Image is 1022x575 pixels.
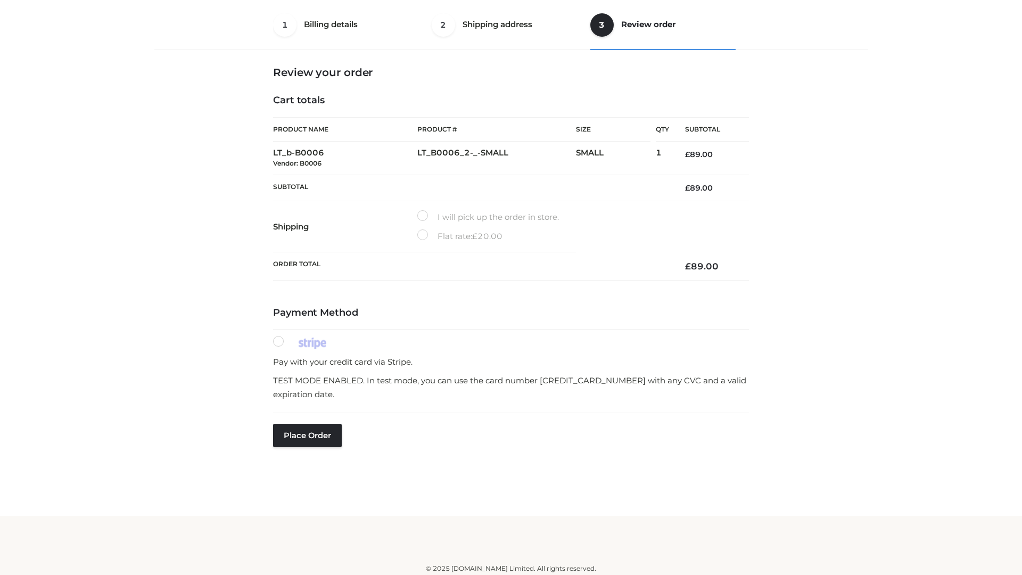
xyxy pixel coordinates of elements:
label: Flat rate: [417,229,502,243]
th: Product Name [273,117,417,142]
p: Pay with your credit card via Stripe. [273,355,749,369]
div: © 2025 [DOMAIN_NAME] Limited. All rights reserved. [158,563,864,574]
h3: Review your order [273,66,749,79]
th: Shipping [273,201,417,252]
td: LT_b-B0006 [273,142,417,175]
small: Vendor: B0006 [273,159,322,167]
th: Size [576,118,650,142]
th: Product # [417,117,576,142]
span: £ [685,183,690,193]
th: Subtotal [273,175,669,201]
p: TEST MODE ENABLED. In test mode, you can use the card number [CREDIT_CARD_NUMBER] with any CVC an... [273,374,749,401]
th: Subtotal [669,118,749,142]
td: SMALL [576,142,656,175]
td: 1 [656,142,669,175]
bdi: 89.00 [685,183,713,193]
th: Qty [656,117,669,142]
h4: Payment Method [273,307,749,319]
h4: Cart totals [273,95,749,106]
bdi: 89.00 [685,150,713,159]
span: £ [685,261,691,272]
span: £ [472,231,477,241]
button: Place order [273,424,342,447]
bdi: 89.00 [685,261,719,272]
bdi: 20.00 [472,231,502,241]
label: I will pick up the order in store. [417,210,559,224]
span: £ [685,150,690,159]
th: Order Total [273,252,669,281]
td: LT_B0006_2-_-SMALL [417,142,576,175]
